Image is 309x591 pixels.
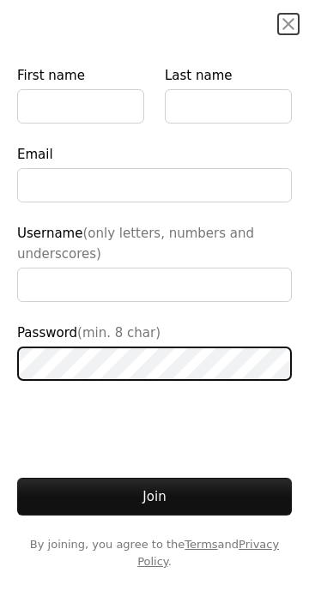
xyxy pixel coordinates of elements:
[17,478,292,516] button: Join
[77,325,161,341] span: (min. 8 char)
[17,65,144,124] label: First name
[17,347,292,381] input: Password(min. 8 char)
[17,268,292,302] input: Username(only letters, numbers and underscores)
[17,144,292,202] label: Email
[17,168,292,202] input: Email
[185,538,217,551] a: Terms
[17,536,292,570] span: By joining, you agree to the and .
[17,223,292,302] label: Username
[165,65,292,124] label: Last name
[17,226,254,262] span: (only letters, numbers and underscores)
[137,538,279,568] a: Privacy Policy
[165,89,292,124] input: Last name
[17,89,144,124] input: First name
[17,323,292,381] label: Password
